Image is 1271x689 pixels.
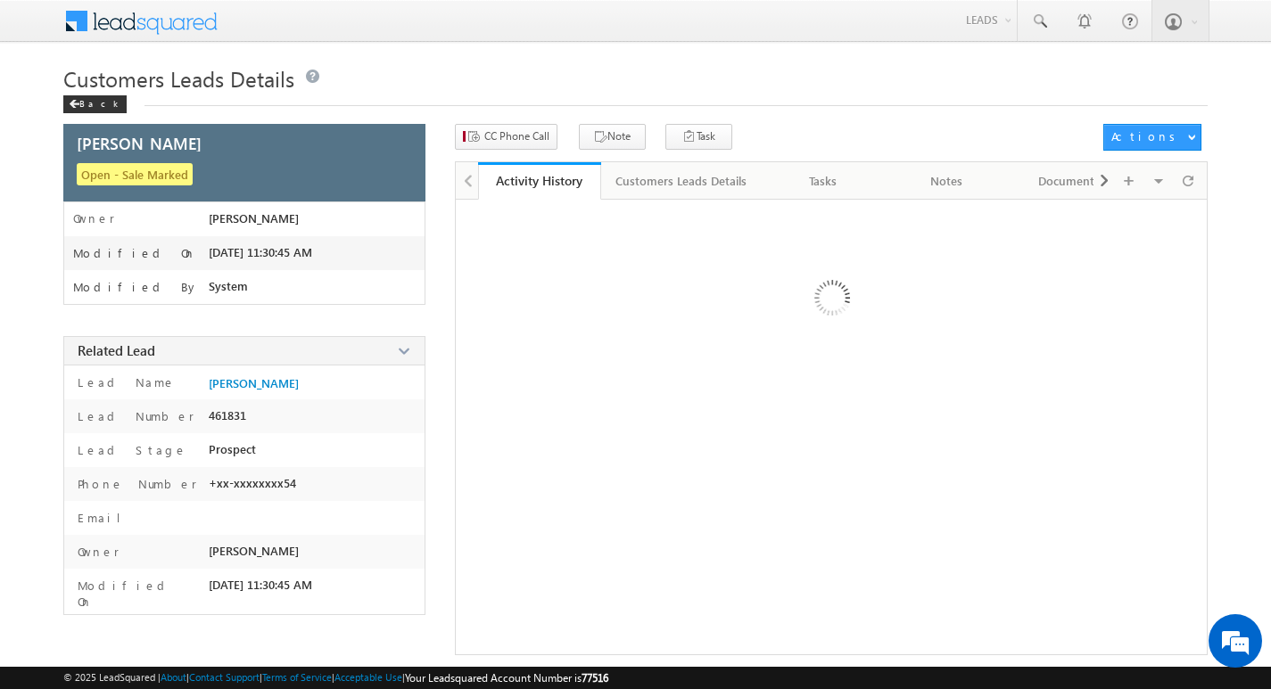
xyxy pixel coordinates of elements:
[73,510,135,526] label: Email
[78,341,155,359] span: Related Lead
[77,163,193,185] span: Open - Sale Marked
[478,162,601,200] a: Activity History
[209,211,299,226] span: [PERSON_NAME]
[334,671,402,683] a: Acceptable Use
[73,280,199,294] label: Modified By
[161,671,186,683] a: About
[582,671,608,685] span: 77516
[900,170,993,192] div: Notes
[739,209,923,393] img: Loading ...
[1103,124,1201,151] button: Actions
[77,135,202,152] span: [PERSON_NAME]
[579,124,646,150] button: Note
[73,374,176,390] label: Lead Name
[73,246,196,260] label: Modified On
[491,172,588,189] div: Activity History
[209,544,299,558] span: [PERSON_NAME]
[209,279,248,293] span: System
[63,64,294,93] span: Customers Leads Details
[484,128,549,144] span: CC Phone Call
[209,408,246,422] span: 461831
[209,442,256,456] span: Prospect
[455,124,557,150] button: CC Phone Call
[209,476,296,490] span: +xx-xxxxxxxx54
[665,124,732,150] button: Task
[615,170,747,192] div: Customers Leads Details
[777,170,870,192] div: Tasks
[1023,170,1116,192] div: Documents
[73,408,194,424] label: Lead Number
[601,162,763,200] a: Customers Leads Details
[209,578,312,592] span: [DATE] 11:30:45 AM
[73,211,115,226] label: Owner
[73,442,187,458] label: Lead Stage
[63,95,127,113] div: Back
[262,671,332,683] a: Terms of Service
[1009,162,1132,200] a: Documents
[405,671,608,685] span: Your Leadsquared Account Number is
[73,578,199,610] label: Modified On
[189,671,260,683] a: Contact Support
[1111,128,1182,144] div: Actions
[73,476,197,492] label: Phone Number
[763,162,886,200] a: Tasks
[209,376,299,390] a: [PERSON_NAME]
[209,245,312,259] span: [DATE] 11:30:45 AM
[73,544,120,560] label: Owner
[63,669,608,686] span: © 2025 LeadSquared | | | | |
[886,162,1009,200] a: Notes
